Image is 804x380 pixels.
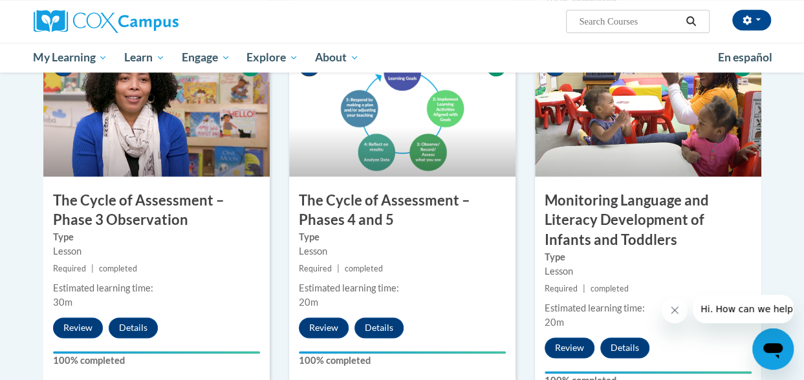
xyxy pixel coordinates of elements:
[545,301,752,315] div: Estimated learning time:
[299,317,349,338] button: Review
[578,14,681,29] input: Search Courses
[732,10,771,30] button: Account Settings
[710,44,781,71] a: En español
[53,264,86,273] span: Required
[53,317,103,338] button: Review
[299,244,506,259] div: Lesson
[545,337,594,358] button: Review
[545,264,752,279] div: Lesson
[116,43,173,72] a: Learn
[53,244,260,259] div: Lesson
[299,230,506,244] label: Type
[99,264,137,273] span: completed
[299,354,506,368] label: 100% completed
[307,43,367,72] a: About
[545,371,752,374] div: Your progress
[289,47,516,176] img: Course Image
[53,281,260,295] div: Estimated learning time:
[299,297,318,308] span: 20m
[8,9,105,19] span: Hi. How can we help?
[354,317,404,338] button: Details
[299,281,506,295] div: Estimated learning time:
[337,264,340,273] span: |
[600,337,649,358] button: Details
[34,10,179,33] img: Cox Campus
[91,264,94,273] span: |
[545,250,752,264] label: Type
[173,43,239,72] a: Engage
[34,10,266,33] a: Cox Campus
[345,264,383,273] span: completed
[693,295,794,323] iframe: Message from company
[24,43,781,72] div: Main menu
[545,284,578,293] span: Required
[53,230,260,244] label: Type
[299,351,506,354] div: Your progress
[535,191,761,250] h3: Monitoring Language and Literacy Development of Infants and Toddlers
[53,351,260,354] div: Your progress
[33,50,107,65] span: My Learning
[25,43,116,72] a: My Learning
[591,284,629,293] span: completed
[583,284,585,293] span: |
[124,50,165,65] span: Learn
[752,328,794,370] iframe: Button to launch messaging window
[53,354,260,368] label: 100% completed
[182,50,230,65] span: Engage
[109,317,158,338] button: Details
[299,264,332,273] span: Required
[43,47,270,176] img: Course Image
[238,43,307,72] a: Explore
[545,317,564,328] span: 20m
[718,50,772,64] span: En español
[53,297,72,308] span: 30m
[246,50,298,65] span: Explore
[43,191,270,231] h3: The Cycle of Assessment – Phase 3 Observation
[535,47,761,176] img: Course Image
[289,191,516,231] h3: The Cycle of Assessment – Phases 4 and 5
[315,50,359,65] span: About
[662,297,688,323] iframe: Close message
[681,14,701,29] button: Search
